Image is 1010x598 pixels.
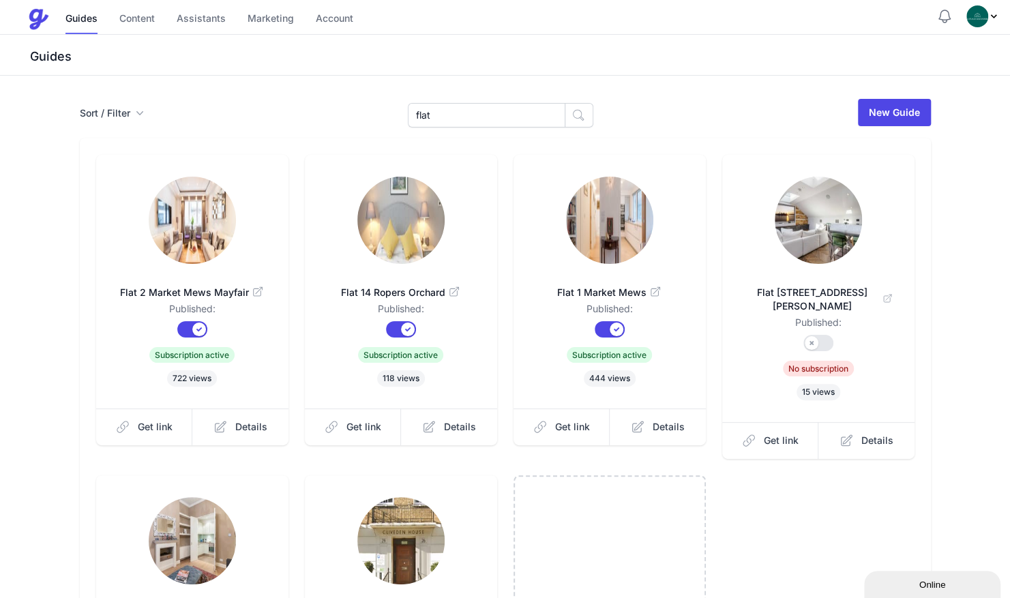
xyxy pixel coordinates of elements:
[584,370,636,387] span: 444 views
[27,48,1010,65] h3: Guides
[177,5,226,34] a: Assistants
[401,408,497,445] a: Details
[65,5,98,34] a: Guides
[744,286,893,313] span: Flat [STREET_ADDRESS][PERSON_NAME]
[96,408,193,445] a: Get link
[966,5,988,27] img: oovs19i4we9w73xo0bfpgswpi0cd
[653,420,685,434] span: Details
[327,269,475,302] a: Flat 14 Ropers Orchard
[119,5,155,34] a: Content
[305,408,402,445] a: Get link
[858,99,931,126] a: New Guide
[248,5,294,34] a: Marketing
[192,408,288,445] a: Details
[149,177,236,264] img: xcoem7jyjxpu3fgtqe3kd93uc2z7
[514,408,610,445] a: Get link
[408,103,565,128] input: Search Guides
[966,5,999,27] div: Profile Menu
[797,384,840,400] span: 15 views
[149,497,236,584] img: 76x8fwygccrwjthm15qs645ukzgx
[555,420,590,434] span: Get link
[610,408,706,445] a: Details
[357,497,445,584] img: 5t2grb20exx957lbx4zy4bmzsyj0
[783,361,854,376] span: No subscription
[27,8,49,30] img: Guestive Guides
[377,370,425,387] span: 118 views
[357,177,445,264] img: 2s67n29225moh7jmpf08sqzvv4ip
[535,302,684,321] dd: Published:
[764,434,799,447] span: Get link
[744,269,893,316] a: Flat [STREET_ADDRESS][PERSON_NAME]
[149,347,235,363] span: Subscription active
[118,302,267,321] dd: Published:
[235,420,267,434] span: Details
[722,422,819,459] a: Get link
[118,286,267,299] span: Flat 2 Market Mews Mayfair
[327,286,475,299] span: Flat 14 Ropers Orchard
[567,347,652,363] span: Subscription active
[444,420,476,434] span: Details
[80,106,144,120] button: Sort / Filter
[936,8,953,25] button: Notifications
[775,177,862,264] img: fg97da14w7gck46guna1jav548s5
[167,370,217,387] span: 722 views
[118,269,267,302] a: Flat 2 Market Mews Mayfair
[346,420,381,434] span: Get link
[566,177,653,264] img: xm3yavlnb4f2c1u8spx8tmgyuana
[316,5,353,34] a: Account
[327,302,475,321] dd: Published:
[358,347,443,363] span: Subscription active
[864,568,1003,598] iframe: chat widget
[861,434,893,447] span: Details
[744,316,893,335] dd: Published:
[818,422,915,459] a: Details
[535,269,684,302] a: Flat 1 Market Mews
[535,286,684,299] span: Flat 1 Market Mews
[138,420,173,434] span: Get link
